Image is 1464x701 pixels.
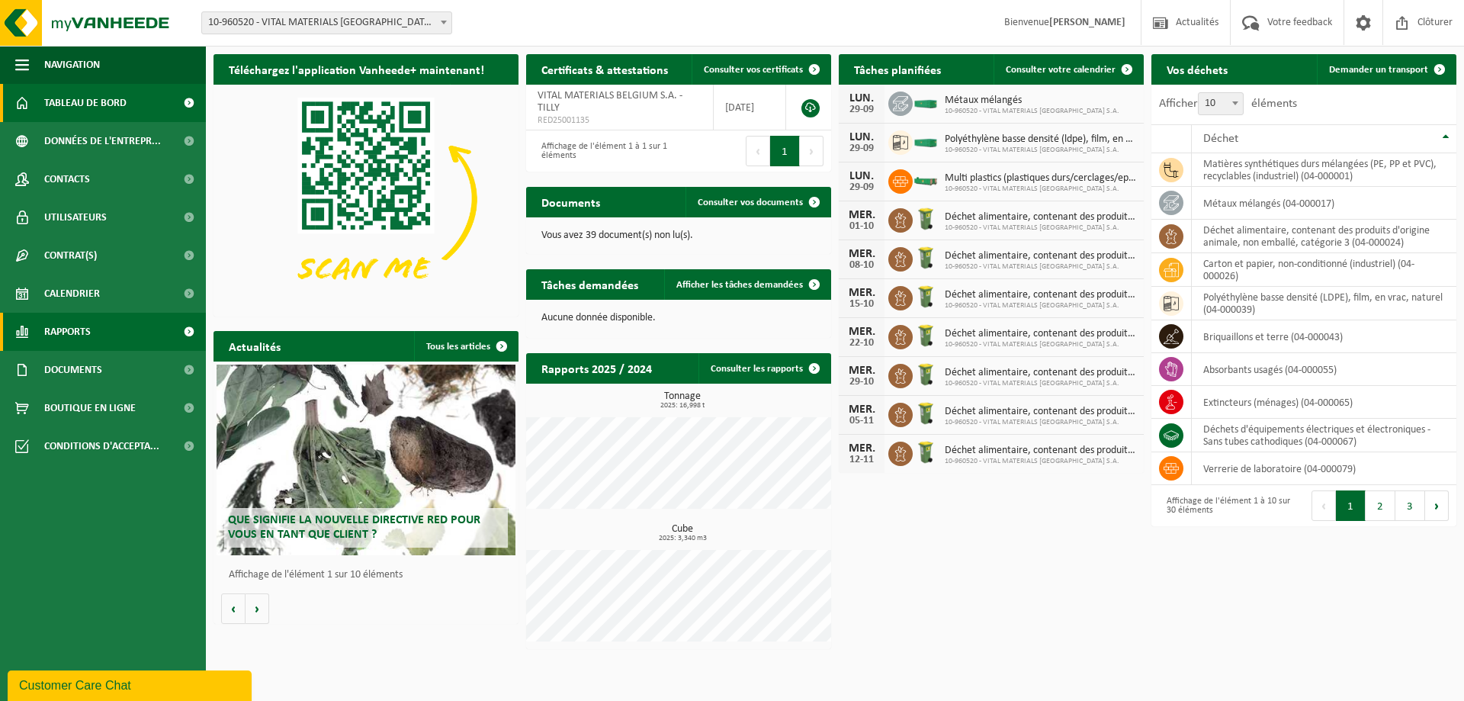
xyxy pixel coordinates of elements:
img: WB-0140-HPE-GN-50 [913,400,939,426]
span: 10-960520 - VITAL MATERIALS [GEOGRAPHIC_DATA] S.A. [945,185,1136,194]
span: RED25001135 [538,114,701,127]
span: Multi plastics (plastiques durs/cerclages/eps/film naturel/film mélange/pmc) [945,172,1136,185]
strong: [PERSON_NAME] [1049,17,1125,28]
div: 29-09 [846,143,877,154]
span: Déchet alimentaire, contenant des produits d'origine animale, non emballé, catég... [945,211,1136,223]
span: Consulter vos certificats [704,65,803,75]
div: 05-11 [846,416,877,426]
span: Déchet alimentaire, contenant des produits d'origine animale, non emballé, catég... [945,445,1136,457]
p: Vous avez 39 document(s) non lu(s). [541,230,816,241]
div: MER. [846,287,877,299]
img: WB-0140-HPE-GN-50 [913,323,939,349]
div: MER. [846,248,877,260]
span: Données de l'entrepr... [44,122,161,160]
a: Demander un transport [1317,54,1455,85]
img: WB-0140-HPE-GN-50 [913,439,939,465]
img: HK-XC-20-GN-00 [913,95,939,109]
span: Consulter vos documents [698,198,803,207]
h2: Téléchargez l'application Vanheede+ maintenant! [213,54,499,84]
span: Déchet alimentaire, contenant des produits d'origine animale, non emballé, catég... [945,406,1136,418]
button: Previous [746,136,770,166]
h2: Certificats & attestations [526,54,683,84]
a: Consulter vos certificats [692,54,830,85]
a: Consulter vos documents [685,187,830,217]
h2: Rapports 2025 / 2024 [526,353,667,383]
button: Volgende [246,593,269,624]
button: 1 [1336,490,1366,521]
td: carton et papier, non-conditionné (industriel) (04-000026) [1192,253,1456,287]
span: Que signifie la nouvelle directive RED pour vous en tant que client ? [228,514,480,541]
td: métaux mélangés (04-000017) [1192,187,1456,220]
span: 10-960520 - VITAL MATERIALS [GEOGRAPHIC_DATA] S.A. [945,340,1136,349]
span: 2025: 16,998 t [534,402,831,410]
span: VITAL MATERIALS BELGIUM S.A. - TILLY [538,90,682,114]
h2: Tâches planifiées [839,54,956,84]
div: 29-09 [846,105,877,115]
td: déchet alimentaire, contenant des produits d'origine animale, non emballé, catégorie 3 (04-000024) [1192,220,1456,253]
p: Aucune donnée disponible. [541,313,816,323]
span: Déchet [1203,133,1238,145]
img: WB-0140-HPE-GN-50 [913,245,939,271]
button: Next [800,136,823,166]
td: déchets d'équipements électriques et électroniques - Sans tubes cathodiques (04-000067) [1192,419,1456,452]
a: Que signifie la nouvelle directive RED pour vous en tant que client ? [217,365,515,555]
div: 15-10 [846,299,877,310]
h3: Cube [534,524,831,542]
button: 1 [770,136,800,166]
span: 10-960520 - VITAL MATERIALS [GEOGRAPHIC_DATA] S.A. [945,379,1136,388]
span: Déchet alimentaire, contenant des produits d'origine animale, non emballé, catég... [945,289,1136,301]
span: Demander un transport [1329,65,1428,75]
span: 10-960520 - VITAL MATERIALS [GEOGRAPHIC_DATA] S.A. [945,262,1136,272]
span: Métaux mélangés [945,95,1119,107]
button: 3 [1395,490,1425,521]
button: 2 [1366,490,1395,521]
span: Conditions d'accepta... [44,427,159,465]
td: matières synthétiques durs mélangées (PE, PP et PVC), recyclables (industriel) (04-000001) [1192,153,1456,187]
h2: Tâches demandées [526,269,653,299]
span: Documents [44,351,102,389]
div: 12-11 [846,455,877,465]
h2: Vos déchets [1151,54,1243,84]
img: WB-0140-HPE-GN-50 [913,284,939,310]
td: briquaillons et terre (04-000043) [1192,320,1456,353]
td: polyéthylène basse densité (LDPE), film, en vrac, naturel (04-000039) [1192,287,1456,320]
div: 29-10 [846,377,877,387]
span: 10-960520 - VITAL MATERIALS BELGIUM S.A. - TILLY [201,11,452,34]
div: LUN. [846,92,877,105]
span: Navigation [44,46,100,84]
span: Tableau de bord [44,84,127,122]
span: 10-960520 - VITAL MATERIALS [GEOGRAPHIC_DATA] S.A. [945,457,1136,466]
span: 10-960520 - VITAL MATERIALS [GEOGRAPHIC_DATA] S.A. [945,418,1136,427]
img: HK-XC-10-GN-00 [913,173,939,187]
div: MER. [846,365,877,377]
span: 10-960520 - VITAL MATERIALS [GEOGRAPHIC_DATA] S.A. [945,146,1136,155]
span: Rapports [44,313,91,351]
iframe: chat widget [8,667,255,701]
div: LUN. [846,170,877,182]
div: 29-09 [846,182,877,193]
span: 10-960520 - VITAL MATERIALS BELGIUM S.A. - TILLY [202,12,451,34]
td: verrerie de laboratoire (04-000079) [1192,452,1456,485]
div: 01-10 [846,221,877,232]
div: Affichage de l'élément 1 à 10 sur 30 éléments [1159,489,1296,523]
span: Déchet alimentaire, contenant des produits d'origine animale, non emballé, catég... [945,250,1136,262]
span: 10-960520 - VITAL MATERIALS [GEOGRAPHIC_DATA] S.A. [945,107,1119,116]
a: Tous les articles [414,331,517,362]
div: MER. [846,209,877,221]
div: MER. [846,326,877,338]
img: WB-0140-HPE-GN-50 [913,362,939,387]
span: Afficher les tâches demandées [676,280,803,290]
a: Consulter les rapports [698,353,830,384]
span: Contrat(s) [44,236,97,275]
span: 10 [1199,93,1243,114]
button: Previous [1311,490,1336,521]
div: 08-10 [846,260,877,271]
div: Affichage de l'élément 1 à 1 sur 1 éléments [534,134,671,168]
span: Utilisateurs [44,198,107,236]
td: extincteurs (ménages) (04-000065) [1192,386,1456,419]
span: 10-960520 - VITAL MATERIALS [GEOGRAPHIC_DATA] S.A. [945,301,1136,310]
span: Calendrier [44,275,100,313]
td: [DATE] [714,85,786,130]
span: Consulter votre calendrier [1006,65,1116,75]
